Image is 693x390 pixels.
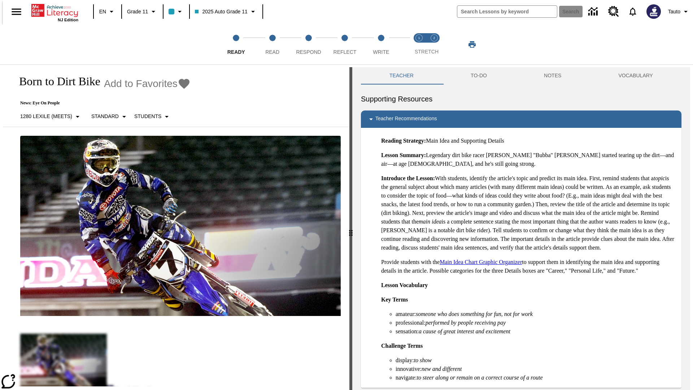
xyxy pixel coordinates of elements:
button: Write step 5 of 5 [360,25,402,64]
li: amateur: [396,310,676,318]
p: Main Idea and Supporting Details [381,136,676,145]
span: EN [99,8,106,16]
button: Print [461,38,484,51]
em: someone who does something for fun, not for work [416,311,533,317]
a: Main Idea Chart Graphic Organizer [440,259,522,265]
div: Home [31,3,78,22]
div: Press Enter or Spacebar and then press right and left arrow keys to move the slider [349,67,352,390]
a: Notifications [623,2,642,21]
em: a cause of great interest and excitement [419,328,510,334]
em: new and different [422,366,462,372]
li: navigate: [396,373,676,382]
button: Profile/Settings [665,5,693,18]
h6: Supporting Resources [361,93,681,105]
button: Class color is light blue. Change class color [166,5,187,18]
p: Teacher Recommendations [375,115,437,123]
p: News: Eye On People [12,100,191,106]
button: Select Lexile, 1280 Lexile (Meets) [17,110,85,123]
button: NOTES [515,67,590,84]
div: activity [352,67,690,390]
button: Select Student [131,110,174,123]
button: Scaffolds, Standard [88,110,131,123]
span: Write [373,49,389,55]
span: Respond [296,49,321,55]
button: Open side menu [6,1,27,22]
span: Read [265,49,279,55]
button: Read step 2 of 5 [251,25,293,64]
span: NJ Edition [58,18,78,22]
p: Students [134,113,161,120]
span: 2025 Auto Grade 11 [195,8,247,16]
a: Data Center [584,2,604,22]
span: Grade 11 [127,8,148,16]
span: Ready [227,49,245,55]
button: Grade: Grade 11, Select a grade [124,5,161,18]
span: Add to Favorites [104,78,178,90]
p: Provide students with the to support them in identifying the main idea and supporting details in ... [381,258,676,275]
strong: Challenge Terms [381,343,423,349]
button: TO-DO [442,67,515,84]
button: Respond step 3 of 5 [288,25,330,64]
img: Motocross racer James Stewart flies through the air on his dirt bike. [20,136,341,316]
p: Legendary dirt bike racer [PERSON_NAME] "Bubba" [PERSON_NAME] started tearing up the dirt—and air... [381,151,676,168]
span: Tauto [668,8,680,16]
a: Resource Center, Will open in new tab [604,2,623,21]
strong: Key Terms [381,296,408,303]
button: Stretch Respond step 2 of 2 [424,25,445,64]
strong: Introduce the Lesson: [381,175,435,181]
span: Reflect [334,49,357,55]
input: search field [457,6,557,17]
p: Standard [91,113,119,120]
p: With students, identify the article's topic and predict its main idea. First, remind students tha... [381,174,676,252]
li: innovative: [396,365,676,373]
em: performed by people receiving pay [426,320,506,326]
button: Add to Favorites - Born to Dirt Bike [104,77,191,90]
li: professional: [396,318,676,327]
strong: Lesson Summary: [381,152,426,158]
button: Reflect step 4 of 5 [324,25,366,64]
em: to show [414,357,432,363]
li: sensation: [396,327,676,336]
button: Select a new avatar [642,2,665,21]
button: Class: 2025 Auto Grade 11, Select your class [192,5,260,18]
em: main idea [419,218,442,225]
p: 1280 Lexile (Meets) [20,113,72,120]
button: VOCABULARY [590,67,681,84]
em: to steer along or remain on a correct course of a route [417,374,543,381]
button: Stretch Read step 1 of 2 [409,25,430,64]
div: reading [3,67,349,386]
img: Avatar [646,4,661,19]
div: Teacher Recommendations [361,110,681,128]
button: Teacher [361,67,442,84]
text: 2 [433,36,435,40]
button: Language: EN, Select a language [96,5,119,18]
em: topic [654,175,665,181]
li: display: [396,356,676,365]
span: STRETCH [415,49,439,55]
strong: Lesson Vocabulary [381,282,428,288]
text: 1 [418,36,420,40]
strong: Reading Strategy: [381,138,426,144]
h1: Born to Dirt Bike [12,75,100,88]
div: Instructional Panel Tabs [361,67,681,84]
button: Ready step 1 of 5 [215,25,257,64]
